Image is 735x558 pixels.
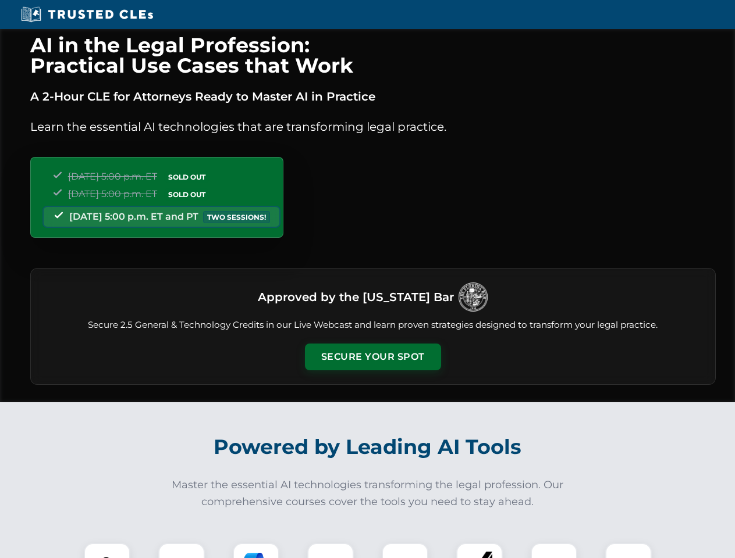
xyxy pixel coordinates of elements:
span: [DATE] 5:00 p.m. ET [68,188,157,199]
p: Secure 2.5 General & Technology Credits in our Live Webcast and learn proven strategies designed ... [45,319,701,332]
p: Learn the essential AI technologies that are transforming legal practice. [30,117,716,136]
span: SOLD OUT [164,171,210,183]
h2: Powered by Leading AI Tools [45,427,690,467]
img: Trusted CLEs [17,6,157,23]
span: [DATE] 5:00 p.m. ET [68,171,157,182]
p: A 2-Hour CLE for Attorneys Ready to Master AI in Practice [30,87,716,106]
p: Master the essential AI technologies transforming the legal profession. Our comprehensive courses... [164,477,571,510]
img: Logo [459,282,488,312]
button: Secure Your Spot [305,344,441,370]
h3: Approved by the [US_STATE] Bar [258,287,454,307]
h1: AI in the Legal Profession: Practical Use Cases that Work [30,35,716,76]
span: SOLD OUT [164,188,210,201]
